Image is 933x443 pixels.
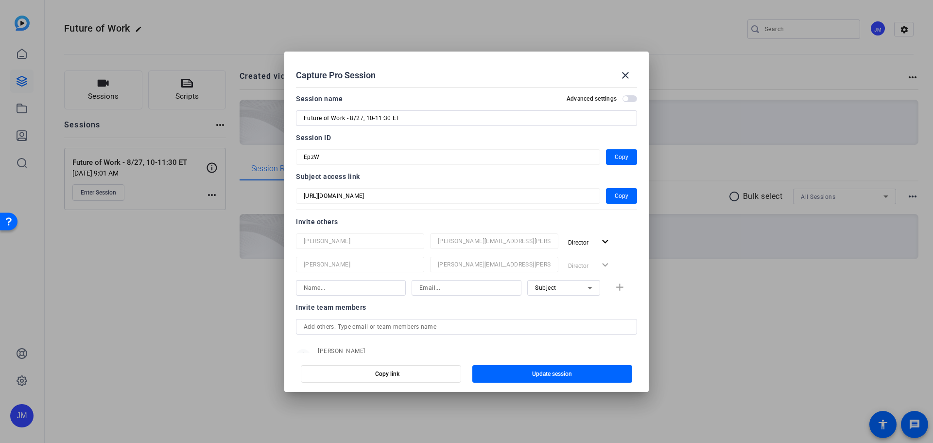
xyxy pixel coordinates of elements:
span: Copy [615,190,628,202]
mat-icon: expand_more [621,350,633,362]
button: Copy [606,149,637,165]
span: Copy link [375,370,399,378]
span: Update session [532,370,572,378]
input: Session OTP [304,151,592,163]
button: Copy [606,188,637,204]
div: Invite others [296,216,637,228]
input: Name... [304,259,416,270]
button: Update session [472,365,633,383]
div: Session name [296,93,343,105]
input: Email... [438,259,551,270]
mat-icon: close [620,70,631,81]
h2: Advanced settings [567,95,617,103]
button: Director [564,233,615,251]
div: Session ID [296,132,637,143]
mat-icon: person [296,349,311,364]
input: Email... [438,235,551,247]
span: Subject [535,284,556,291]
button: Copy link [301,365,461,383]
input: Name... [304,235,416,247]
input: Add others: Type email or team members name [304,321,629,333]
span: [PERSON_NAME] [318,347,511,355]
input: Enter Session Name [304,112,629,124]
button: Director [586,348,637,365]
div: Subject access link [296,171,637,182]
input: Name... [304,282,398,294]
input: Email... [419,282,514,294]
div: Capture Pro Session [296,64,637,87]
span: Copy [615,151,628,163]
div: Invite team members [296,301,637,313]
mat-icon: expand_more [599,236,611,248]
input: Session OTP [304,190,592,202]
span: Director [568,239,588,246]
